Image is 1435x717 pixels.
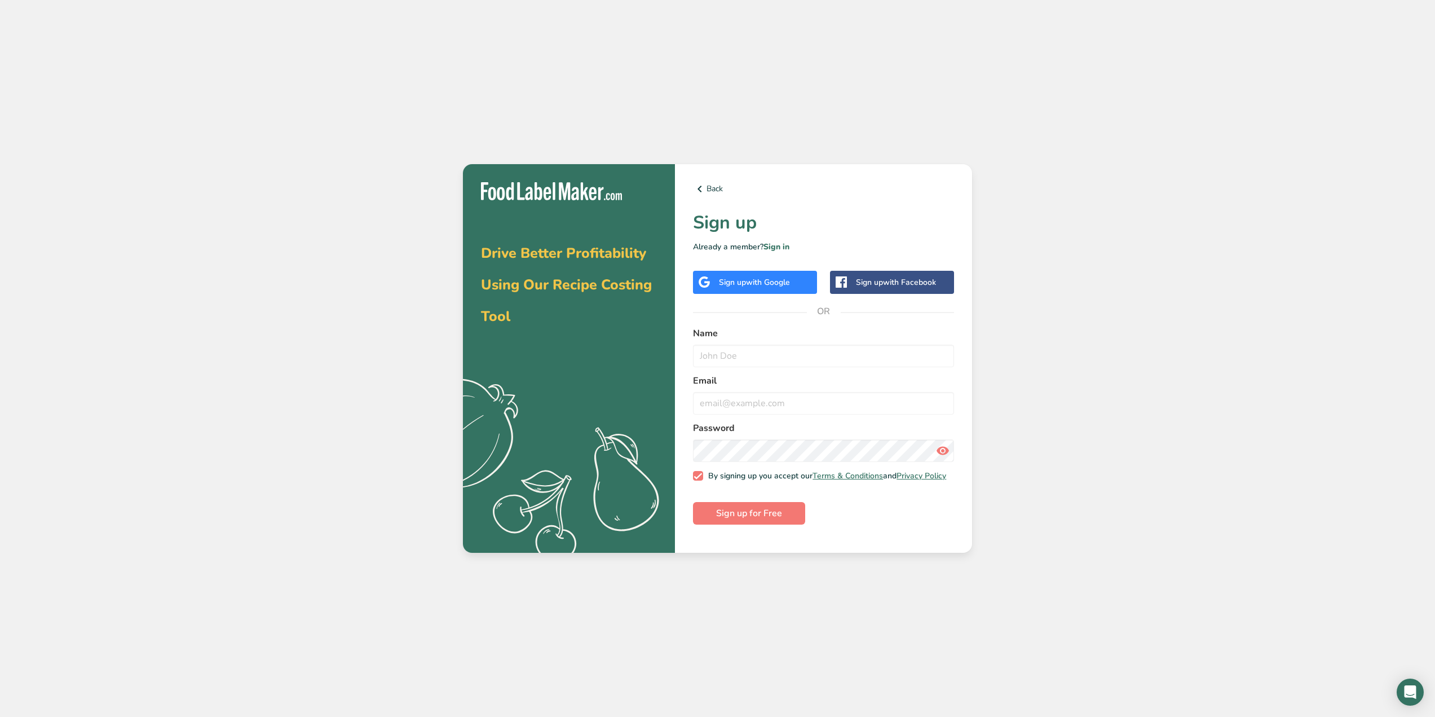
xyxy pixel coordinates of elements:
[719,276,790,288] div: Sign up
[856,276,936,288] div: Sign up
[693,345,954,367] input: John Doe
[703,471,947,481] span: By signing up you accept our and
[693,209,954,236] h1: Sign up
[693,327,954,340] label: Name
[897,470,946,481] a: Privacy Policy
[693,241,954,253] p: Already a member?
[481,182,622,201] img: Food Label Maker
[693,182,954,196] a: Back
[883,277,936,288] span: with Facebook
[693,392,954,415] input: email@example.com
[693,502,805,525] button: Sign up for Free
[1397,679,1424,706] div: Open Intercom Messenger
[763,241,789,252] a: Sign in
[813,470,883,481] a: Terms & Conditions
[746,277,790,288] span: with Google
[807,294,841,328] span: OR
[716,507,782,520] span: Sign up for Free
[693,421,954,435] label: Password
[481,244,652,326] span: Drive Better Profitability Using Our Recipe Costing Tool
[693,374,954,388] label: Email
